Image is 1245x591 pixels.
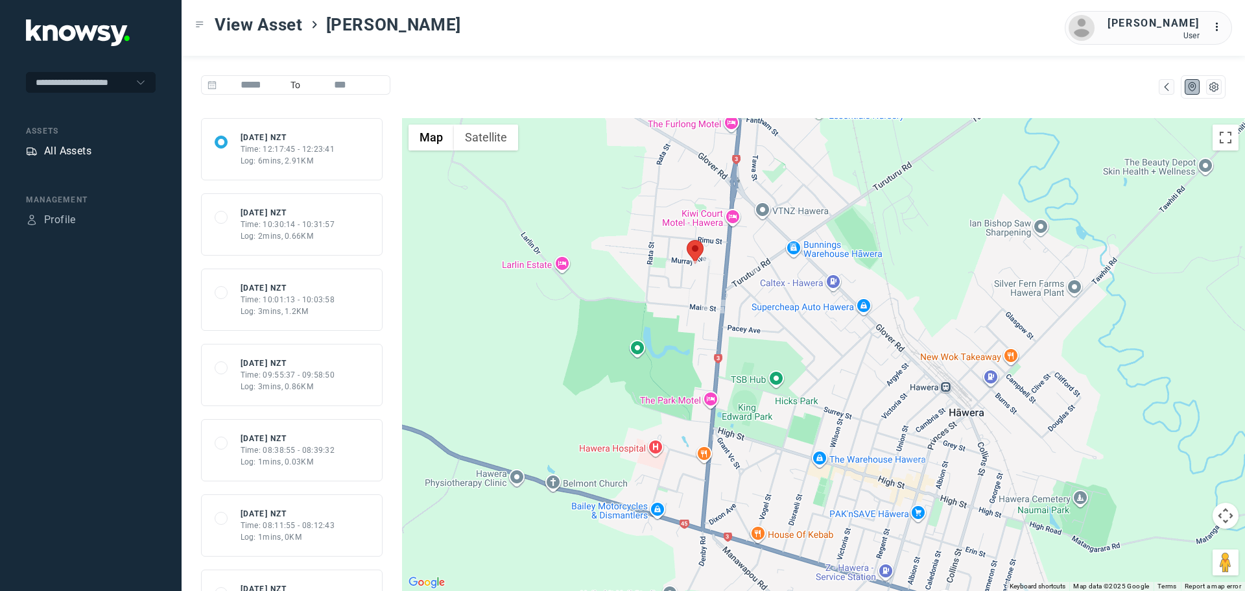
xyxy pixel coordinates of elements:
[1208,81,1220,93] div: List
[26,194,156,206] div: Management
[309,19,320,30] div: >
[285,75,306,95] span: To
[1213,503,1239,529] button: Map camera controls
[241,219,335,230] div: Time: 10:30:14 - 10:31:57
[1213,22,1226,32] tspan: ...
[26,212,76,228] a: ProfileProfile
[26,214,38,226] div: Profile
[241,357,335,369] div: [DATE] NZT
[405,574,448,591] a: Open this area in Google Maps (opens a new window)
[1069,15,1095,41] img: avatar.png
[241,456,335,468] div: Log: 1mins, 0.03KM
[241,381,335,392] div: Log: 3mins, 0.86KM
[405,574,448,591] img: Google
[215,13,303,36] span: View Asset
[241,508,335,520] div: [DATE] NZT
[241,132,335,143] div: [DATE] NZT
[241,155,335,167] div: Log: 6mins, 2.91KM
[326,13,461,36] span: [PERSON_NAME]
[44,212,76,228] div: Profile
[241,306,335,317] div: Log: 3mins, 1.2KM
[26,19,130,46] img: Application Logo
[241,282,335,294] div: [DATE] NZT
[26,143,91,159] a: AssetsAll Assets
[26,125,156,137] div: Assets
[241,444,335,456] div: Time: 08:38:55 - 08:39:32
[26,145,38,157] div: Assets
[195,20,204,29] div: Toggle Menu
[44,143,91,159] div: All Assets
[241,230,335,242] div: Log: 2mins, 0.66KM
[241,143,335,155] div: Time: 12:17:45 - 12:23:41
[1073,583,1149,590] span: Map data ©2025 Google
[241,369,335,381] div: Time: 09:55:37 - 09:58:50
[1213,125,1239,151] button: Toggle fullscreen view
[1157,583,1177,590] a: Terms (opens in new tab)
[1213,549,1239,575] button: Drag Pegman onto the map to open Street View
[1108,16,1200,31] div: [PERSON_NAME]
[454,125,518,151] button: Show satellite imagery
[1213,19,1228,35] div: :
[241,207,335,219] div: [DATE] NZT
[241,294,335,306] div: Time: 10:01:13 - 10:03:58
[1213,19,1228,37] div: :
[1187,81,1198,93] div: Map
[241,433,335,444] div: [DATE] NZT
[241,520,335,531] div: Time: 08:11:55 - 08:12:43
[409,125,454,151] button: Show street map
[1010,582,1065,591] button: Keyboard shortcuts
[1185,583,1241,590] a: Report a map error
[241,531,335,543] div: Log: 1mins, 0KM
[1161,81,1172,93] div: Map
[1108,31,1200,40] div: User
